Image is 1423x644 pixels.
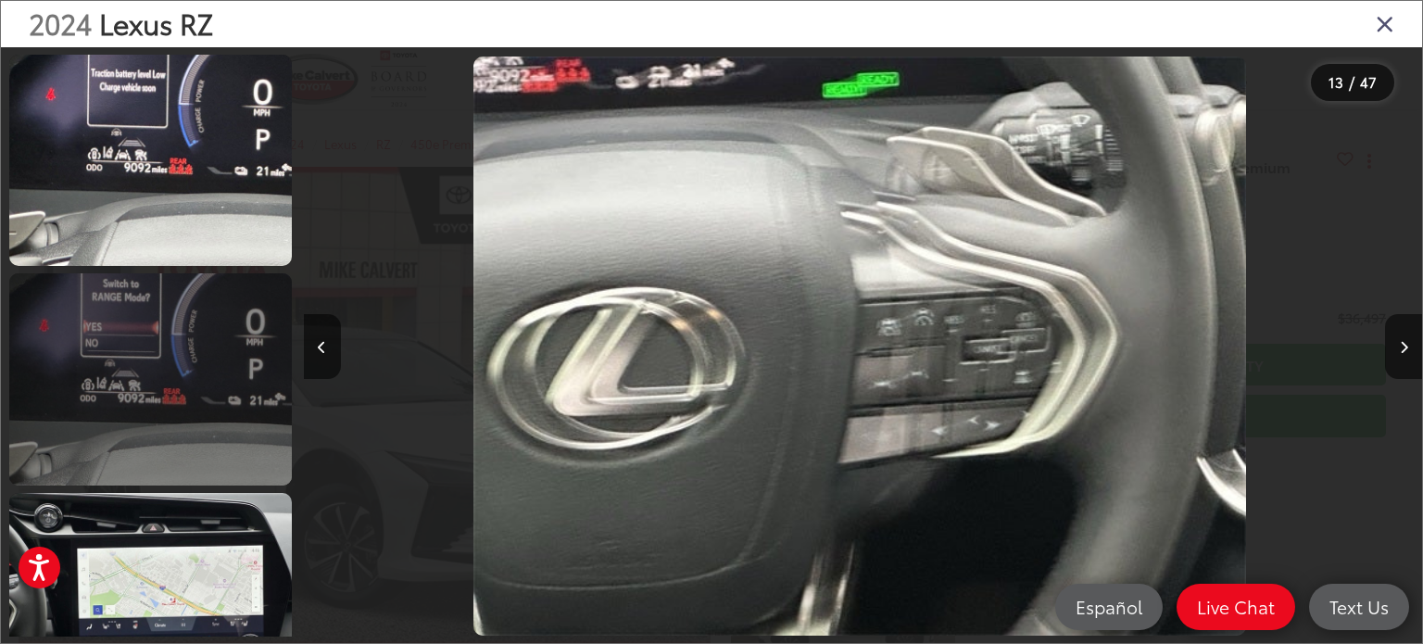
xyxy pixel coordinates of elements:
[1385,314,1422,379] button: Next image
[1055,584,1163,630] a: Español
[1177,584,1295,630] a: Live Chat
[1309,584,1409,630] a: Text Us
[300,57,1418,637] div: 2024 Lexus RZ 450e Premium 12
[1360,71,1377,92] span: 47
[304,314,341,379] button: Previous image
[6,52,295,268] img: 2024 Lexus RZ 450e Premium
[99,3,214,43] span: Lexus RZ
[1376,11,1394,35] i: Close gallery
[1188,595,1284,618] span: Live Chat
[1329,71,1343,92] span: 13
[1347,76,1356,89] span: /
[1066,595,1152,618] span: Español
[1320,595,1398,618] span: Text Us
[29,3,92,43] span: 2024
[473,57,1246,637] img: 2024 Lexus RZ 450e Premium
